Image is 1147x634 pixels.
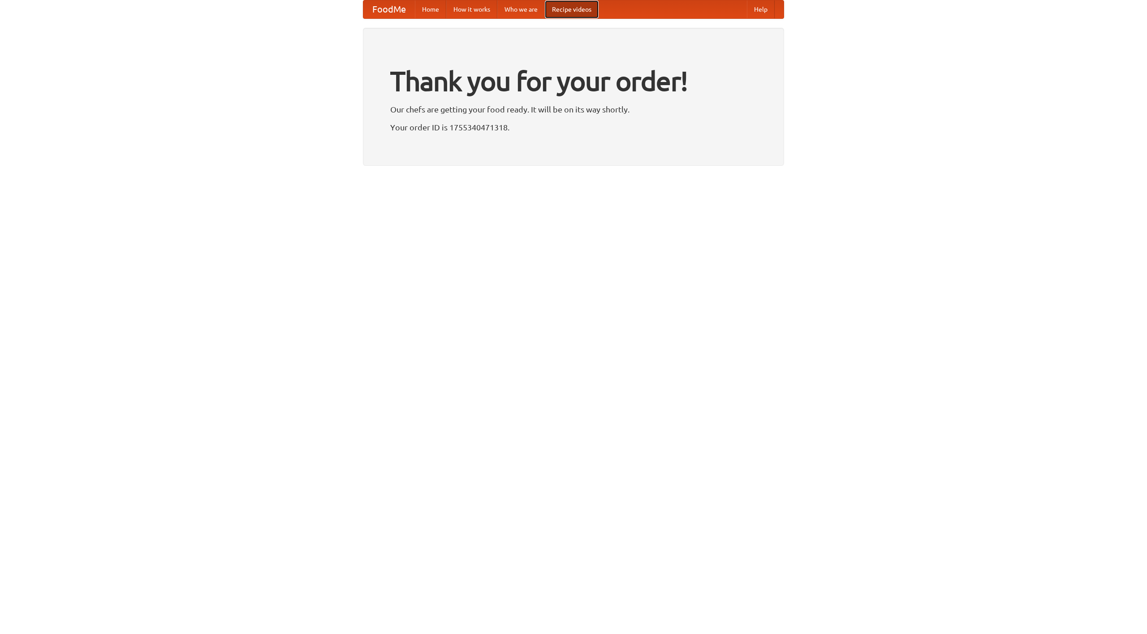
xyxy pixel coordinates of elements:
h1: Thank you for your order! [390,60,757,103]
p: Your order ID is 1755340471318. [390,121,757,134]
a: FoodMe [363,0,415,18]
a: Home [415,0,446,18]
a: Who we are [497,0,545,18]
a: Help [747,0,775,18]
p: Our chefs are getting your food ready. It will be on its way shortly. [390,103,757,116]
a: Recipe videos [545,0,599,18]
a: How it works [446,0,497,18]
